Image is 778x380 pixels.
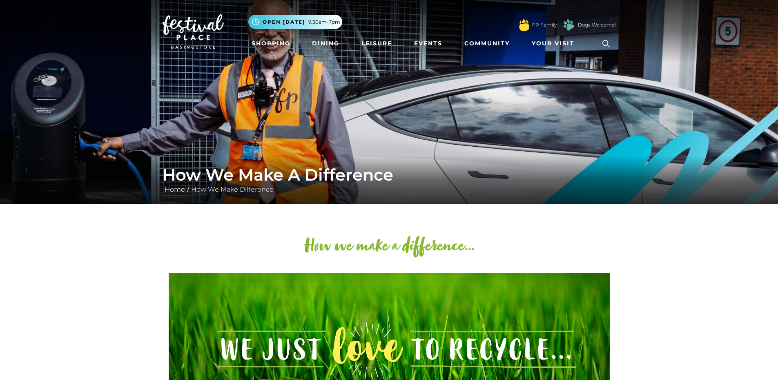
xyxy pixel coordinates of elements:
[308,18,340,26] span: 9.30am-7pm
[163,186,187,193] a: Home
[532,21,557,29] a: FP Family
[163,165,616,185] h1: How We Make A Difference
[358,36,395,51] a: Leisure
[248,36,294,51] a: Shopping
[263,18,305,26] span: Open [DATE]
[532,39,574,48] span: Your Visit
[189,186,276,193] a: How We Make Difference
[528,36,582,51] a: Your Visit
[309,36,343,51] a: Dining
[156,165,622,194] div: /
[461,36,513,51] a: Community
[163,14,224,49] img: Festival Place Logo
[163,238,616,256] h2: How we make a difference...
[411,36,446,51] a: Events
[248,15,342,29] button: Open [DATE] 9.30am-7pm
[578,21,616,29] a: Dogs Welcome!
